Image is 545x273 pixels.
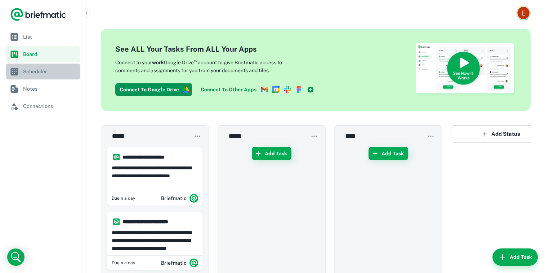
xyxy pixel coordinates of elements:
[492,248,538,266] button: Add Task
[194,58,198,63] sup: ™
[252,147,291,160] button: Add Task
[113,218,120,225] img: https://app.briefmatic.com/assets/integrations/system.png
[112,195,135,201] span: Tuesday, Oct 14
[517,7,530,19] img: Engineer Extreme
[6,29,80,45] a: List
[10,7,66,22] a: Logo
[161,191,198,205] div: Briefmatic
[23,85,77,93] span: Notes
[415,43,516,96] img: See How Briefmatic Works
[161,194,187,202] h6: Briefmatic
[6,81,80,97] a: Notes
[6,98,80,114] a: Connections
[368,147,408,160] button: Add Task
[23,102,77,110] span: Connections
[112,260,135,266] span: Tuesday, Oct 14
[23,33,77,41] span: List
[6,64,80,79] a: Scheduler
[152,60,164,65] b: work
[115,57,306,74] p: Connect to your Google Drive account to give Briefmatic access to comments and assignments for yo...
[161,256,198,270] div: Briefmatic
[23,50,77,58] span: Board
[161,259,187,267] h6: Briefmatic
[113,154,120,160] img: https://app.briefmatic.com/assets/integrations/system.png
[189,259,198,267] img: system.png
[115,44,317,55] h4: See ALL Your Tasks From ALL Your Apps
[115,83,192,96] button: Connect To Google Drive
[189,194,198,203] img: system.png
[23,68,77,75] span: Scheduler
[198,83,317,96] a: Connect To Other Apps
[7,248,24,266] div: Open Intercom Messenger
[6,46,80,62] a: Board
[516,6,531,20] button: Account button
